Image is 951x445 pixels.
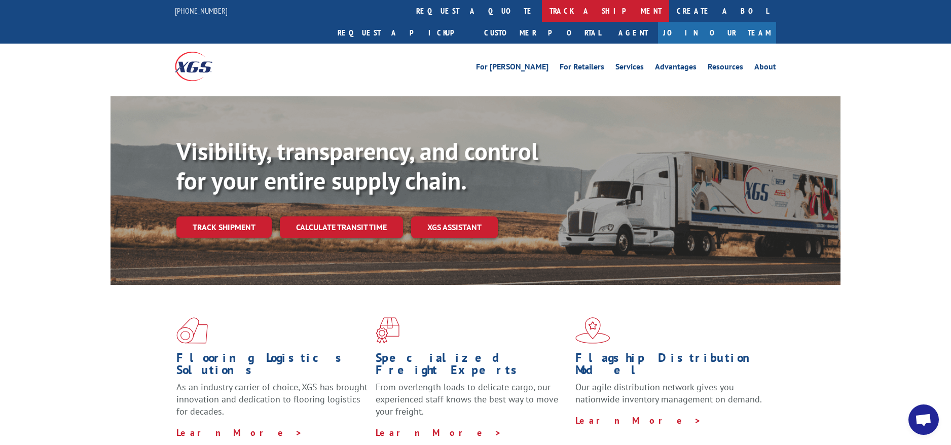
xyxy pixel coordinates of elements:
[754,63,776,74] a: About
[376,317,399,344] img: xgs-icon-focused-on-flooring-red
[655,63,697,74] a: Advantages
[411,216,498,238] a: XGS ASSISTANT
[176,317,208,344] img: xgs-icon-total-supply-chain-intelligence-red
[608,22,658,44] a: Agent
[658,22,776,44] a: Join Our Team
[908,404,939,435] div: Open chat
[376,427,502,438] a: Learn More >
[575,317,610,344] img: xgs-icon-flagship-distribution-model-red
[280,216,403,238] a: Calculate transit time
[376,381,567,426] p: From overlength loads to delicate cargo, our experienced staff knows the best way to move your fr...
[176,216,272,238] a: Track shipment
[176,352,368,381] h1: Flooring Logistics Solutions
[477,22,608,44] a: Customer Portal
[708,63,743,74] a: Resources
[575,381,762,405] span: Our agile distribution network gives you nationwide inventory management on demand.
[330,22,477,44] a: Request a pickup
[615,63,644,74] a: Services
[575,415,702,426] a: Learn More >
[176,135,538,196] b: Visibility, transparency, and control for your entire supply chain.
[560,63,604,74] a: For Retailers
[575,352,767,381] h1: Flagship Distribution Model
[176,427,303,438] a: Learn More >
[175,6,228,16] a: [PHONE_NUMBER]
[476,63,548,74] a: For [PERSON_NAME]
[176,381,368,417] span: As an industry carrier of choice, XGS has brought innovation and dedication to flooring logistics...
[376,352,567,381] h1: Specialized Freight Experts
